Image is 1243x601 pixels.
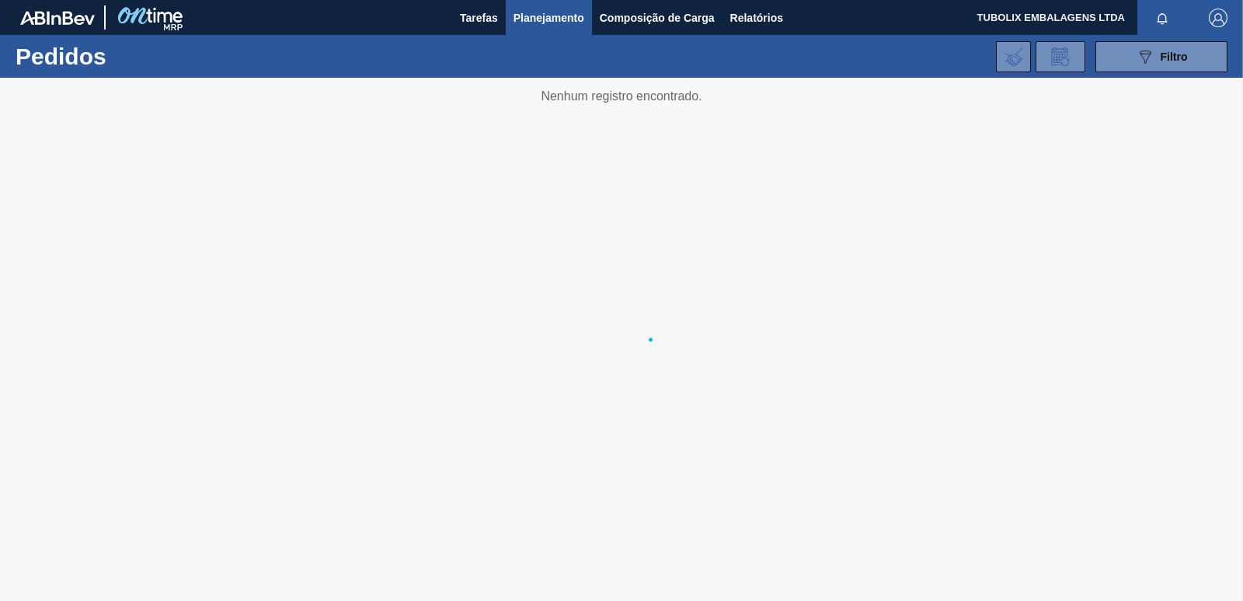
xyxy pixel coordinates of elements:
span: Planejamento [514,9,584,27]
span: Filtro [1161,51,1188,63]
div: Solicitação de Revisão de Pedidos [1036,41,1085,72]
h1: Pedidos [16,47,241,65]
img: TNhmsLtSVTkK8tSr43FrP2fwEKptu5GPRR3wAAAABJRU5ErkJggg== [20,11,95,25]
div: Importar Negociações dos Pedidos [996,41,1031,72]
button: Filtro [1095,41,1227,72]
span: Relatórios [730,9,783,27]
span: Tarefas [460,9,498,27]
img: Logout [1209,9,1227,27]
button: Notificações [1137,7,1187,29]
span: Composição de Carga [600,9,715,27]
